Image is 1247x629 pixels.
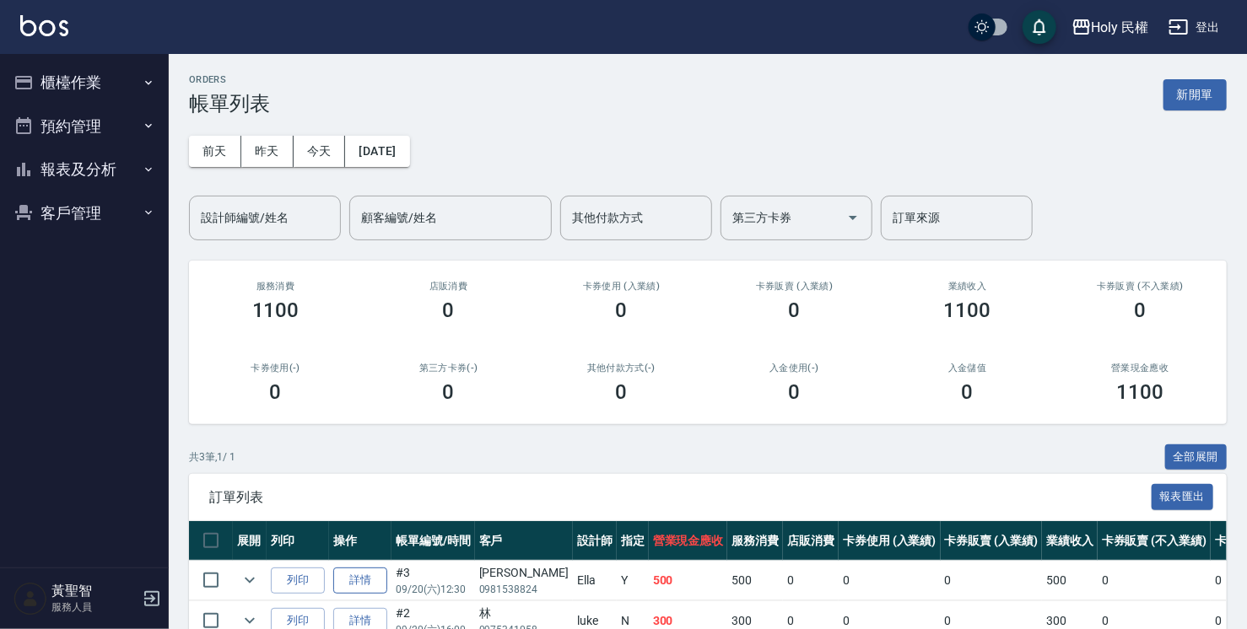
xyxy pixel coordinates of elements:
h3: 0 [1135,298,1147,322]
td: Ella [573,561,617,600]
h2: 卡券販賣 (不入業績) [1074,281,1207,292]
h2: 卡券使用 (入業績) [555,281,688,292]
h2: ORDERS [189,74,270,85]
th: 卡券使用 (入業績) [839,521,941,561]
td: #3 [391,561,475,600]
h3: 0 [443,380,455,404]
h3: 1100 [1117,380,1164,404]
img: Person [13,582,47,616]
h2: 其他付款方式(-) [555,363,688,374]
h2: 業績收入 [901,281,1034,292]
button: 客戶管理 [7,191,162,235]
div: 林 [479,605,569,622]
th: 卡券販賣 (入業績) [941,521,1043,561]
a: 新開單 [1163,86,1227,102]
h2: 卡券販賣 (入業績) [728,281,861,292]
th: 帳單編號/時間 [391,521,475,561]
h3: 0 [789,380,801,404]
div: [PERSON_NAME] [479,564,569,582]
button: 新開單 [1163,79,1227,110]
p: 09/20 (六) 12:30 [396,582,471,597]
h2: 入金儲值 [901,363,1034,374]
p: 0981538824 [479,582,569,597]
th: 客戶 [475,521,573,561]
button: 昨天 [241,136,294,167]
img: Logo [20,15,68,36]
button: 前天 [189,136,241,167]
h5: 黃聖智 [51,583,138,599]
th: 指定 [617,521,649,561]
h2: 卡券使用(-) [209,363,342,374]
button: 櫃檯作業 [7,61,162,105]
h3: 0 [270,380,282,404]
span: 訂單列表 [209,489,1152,506]
td: 0 [1098,561,1211,600]
div: Holy 民權 [1092,17,1149,38]
button: [DATE] [345,136,409,167]
button: 全部展開 [1165,444,1228,470]
th: 業績收入 [1042,521,1098,561]
button: 報表匯出 [1152,484,1214,510]
td: 500 [727,561,783,600]
td: 500 [649,561,728,600]
p: 服務人員 [51,599,138,615]
button: expand row [237,567,262,593]
h2: 店販消費 [382,281,515,292]
button: 預約管理 [7,105,162,148]
th: 卡券販賣 (不入業績) [1098,521,1211,561]
a: 詳情 [333,567,387,594]
td: 0 [941,561,1043,600]
h3: 1100 [944,298,991,322]
th: 操作 [329,521,391,561]
button: Holy 民權 [1065,10,1156,45]
td: 0 [839,561,941,600]
th: 店販消費 [783,521,839,561]
td: 500 [1042,561,1098,600]
p: 共 3 筆, 1 / 1 [189,449,235,465]
h3: 0 [789,298,801,322]
th: 營業現金應收 [649,521,728,561]
td: Y [617,561,649,600]
td: 0 [783,561,839,600]
h3: 0 [962,380,974,404]
th: 服務消費 [727,521,783,561]
h3: 1100 [252,298,300,322]
h3: 0 [616,298,628,322]
h3: 服務消費 [209,281,342,292]
button: 列印 [271,567,325,594]
button: save [1023,10,1056,44]
h2: 營業現金應收 [1074,363,1207,374]
button: 登出 [1162,12,1227,43]
h2: 入金使用(-) [728,363,861,374]
button: 報表及分析 [7,148,162,191]
th: 列印 [267,521,329,561]
h3: 0 [616,380,628,404]
a: 報表匯出 [1152,488,1214,504]
button: Open [839,204,866,231]
th: 展開 [233,521,267,561]
h3: 0 [443,298,455,322]
button: 今天 [294,136,346,167]
h3: 帳單列表 [189,92,270,116]
h2: 第三方卡券(-) [382,363,515,374]
th: 設計師 [573,521,617,561]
